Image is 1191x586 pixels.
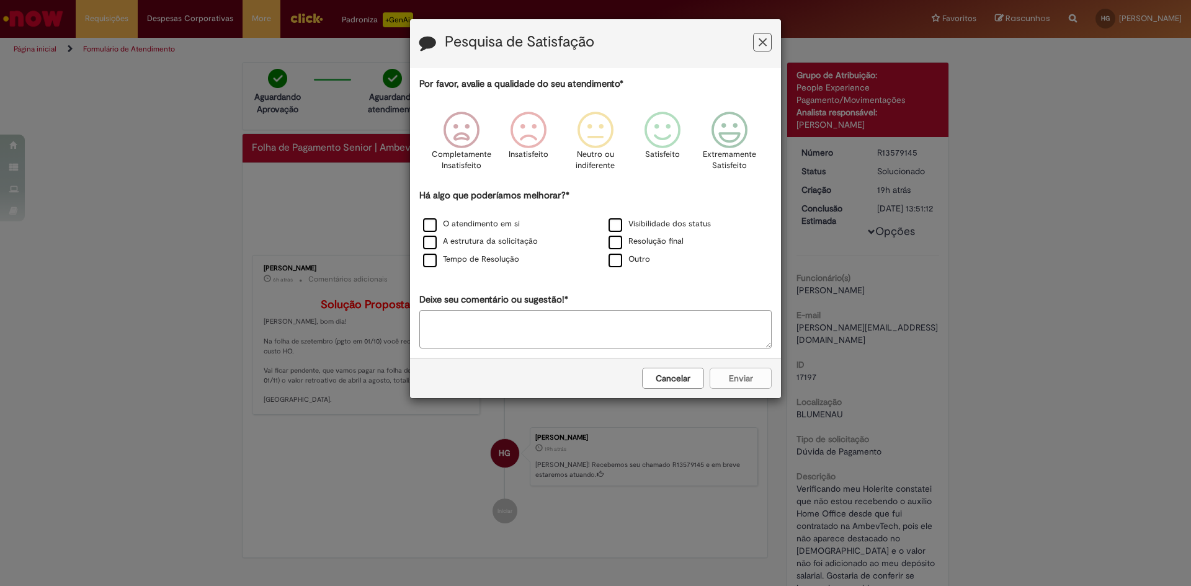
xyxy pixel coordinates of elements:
[609,236,684,247] label: Resolução final
[631,102,694,187] div: Satisfeito
[423,254,519,265] label: Tempo de Resolução
[419,293,568,306] label: Deixe seu comentário ou sugestão!*
[445,34,594,50] label: Pesquisa de Satisfação
[497,102,560,187] div: Insatisfeito
[698,102,761,187] div: Extremamente Satisfeito
[609,218,711,230] label: Visibilidade dos status
[429,102,493,187] div: Completamente Insatisfeito
[419,189,772,269] div: Há algo que poderíamos melhorar?*
[423,218,520,230] label: O atendimento em si
[419,78,623,91] label: Por favor, avalie a qualidade do seu atendimento*
[573,149,618,172] p: Neutro ou indiferente
[609,254,650,265] label: Outro
[642,368,704,389] button: Cancelar
[509,149,548,161] p: Insatisfeito
[432,149,491,172] p: Completamente Insatisfeito
[645,149,680,161] p: Satisfeito
[423,236,538,247] label: A estrutura da solicitação
[564,102,627,187] div: Neutro ou indiferente
[703,149,756,172] p: Extremamente Satisfeito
